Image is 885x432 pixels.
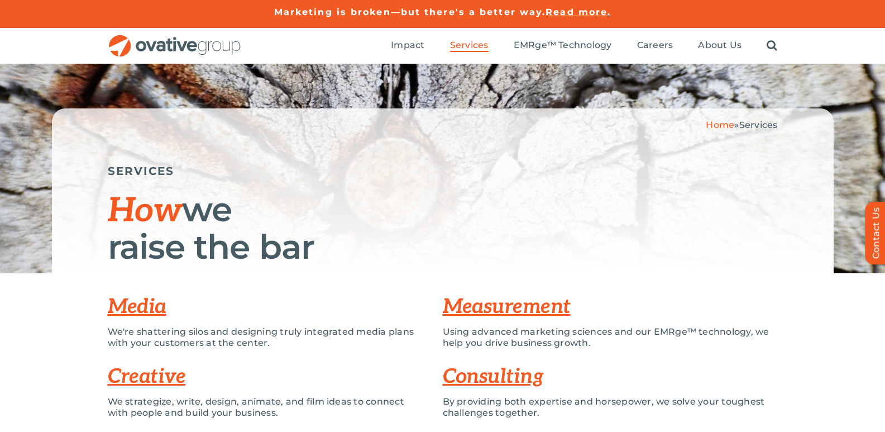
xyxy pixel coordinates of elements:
[108,396,426,419] p: We strategize, write, design, animate, and film ideas to connect with people and build your busin...
[108,364,186,389] a: Creative
[108,192,778,265] h1: we raise the bar
[739,120,778,130] span: Services
[443,364,544,389] a: Consulting
[108,191,182,231] span: How
[514,40,612,52] a: EMRge™ Technology
[450,40,489,52] a: Services
[391,40,424,51] span: Impact
[767,40,777,52] a: Search
[706,120,734,130] a: Home
[108,164,778,178] h5: SERVICES
[391,28,777,64] nav: Menu
[274,7,546,17] a: Marketing is broken—but there's a better way.
[108,34,242,44] a: OG_Full_horizontal_RGB
[637,40,673,52] a: Careers
[698,40,742,52] a: About Us
[450,40,489,51] span: Services
[443,326,778,349] p: Using advanced marketing sciences and our EMRge™ technology, we help you drive business growth.
[698,40,742,51] span: About Us
[637,40,673,51] span: Careers
[443,295,571,319] a: Measurement
[108,295,166,319] a: Media
[706,120,777,130] span: »
[443,396,778,419] p: By providing both expertise and horsepower, we solve your toughest challenges together.
[546,7,611,17] a: Read more.
[514,40,612,51] span: EMRge™ Technology
[108,326,426,349] p: We're shattering silos and designing truly integrated media plans with your customers at the center.
[391,40,424,52] a: Impact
